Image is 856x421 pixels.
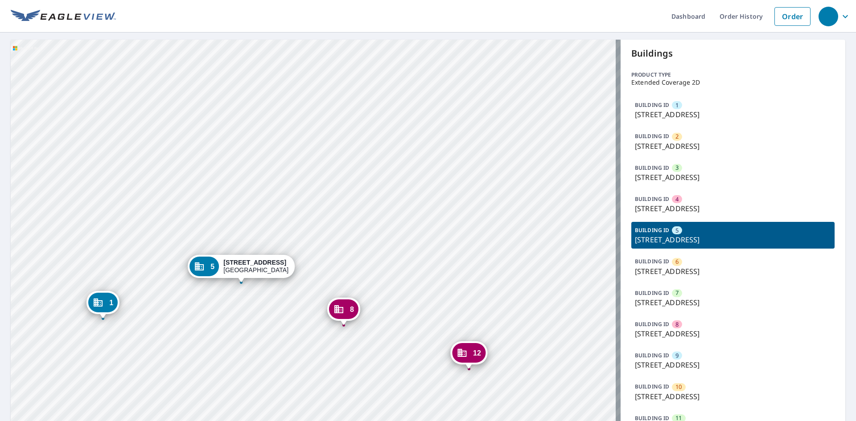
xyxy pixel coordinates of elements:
div: [GEOGRAPHIC_DATA] [223,259,288,274]
p: [STREET_ADDRESS] [635,328,831,339]
div: Dropped pin, building 1, Commercial property, 5605 Forest Haven Cir Tampa, FL 33615 [86,291,119,319]
p: BUILDING ID [635,195,669,203]
p: BUILDING ID [635,289,669,297]
p: [STREET_ADDRESS] [635,391,831,402]
span: 6 [675,258,679,266]
span: 8 [350,306,354,313]
div: Dropped pin, building 5, Commercial property, 5613 Forest Haven Cir Tampa, FL 33615 [188,255,295,282]
p: BUILDING ID [635,101,669,109]
div: Dropped pin, building 8, Commercial property, 5617 Forest Haven Cir Tampa, FL 33615 [327,298,360,325]
p: BUILDING ID [635,352,669,359]
strong: [STREET_ADDRESS] [223,259,286,266]
p: [STREET_ADDRESS] [635,234,831,245]
p: BUILDING ID [635,320,669,328]
p: BUILDING ID [635,258,669,265]
span: 5 [675,226,679,235]
p: BUILDING ID [635,164,669,172]
p: [STREET_ADDRESS] [635,141,831,151]
img: EV Logo [11,10,116,23]
span: 7 [675,289,679,297]
p: [STREET_ADDRESS] [635,172,831,183]
span: 2 [675,132,679,141]
p: Buildings [631,47,835,60]
p: [STREET_ADDRESS] [635,109,831,120]
div: Dropped pin, building 12, Commercial property, 5619 Forest Haven Cir Tampa, FL 33615 [450,341,487,369]
span: 4 [675,195,679,204]
span: 1 [109,299,113,306]
span: 9 [675,352,679,360]
p: BUILDING ID [635,226,669,234]
span: 12 [473,350,481,356]
span: 5 [210,263,214,270]
p: BUILDING ID [635,132,669,140]
p: [STREET_ADDRESS] [635,360,831,370]
p: BUILDING ID [635,383,669,390]
span: 1 [675,101,679,110]
span: 10 [675,383,682,391]
p: Extended Coverage 2D [631,79,835,86]
p: Product type [631,71,835,79]
a: Order [774,7,811,26]
p: [STREET_ADDRESS] [635,203,831,214]
p: [STREET_ADDRESS] [635,266,831,277]
span: 3 [675,163,679,172]
p: [STREET_ADDRESS] [635,297,831,308]
span: 8 [675,320,679,329]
